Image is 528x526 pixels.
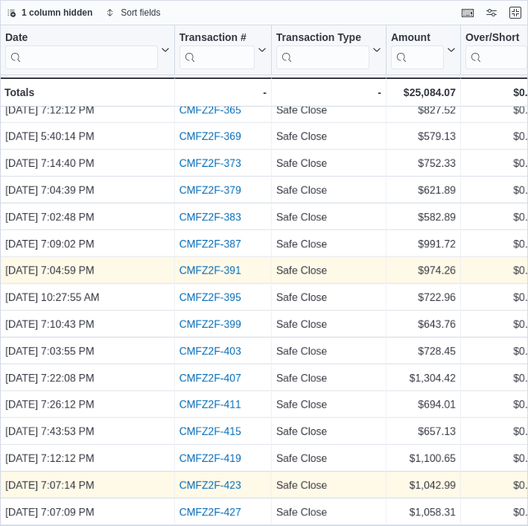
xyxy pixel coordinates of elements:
[276,154,381,172] div: Safe Close
[459,4,477,22] button: Keyboard shortcuts
[391,101,456,118] div: $827.52
[276,101,381,118] div: Safe Close
[5,235,170,253] div: [DATE] 7:09:02 PM
[100,4,166,22] button: Sort fields
[5,31,170,69] button: Date
[179,31,267,69] button: Transaction #
[179,425,241,437] a: CMFZ2F-415
[5,449,170,467] div: [DATE] 7:12:12 PM
[391,154,456,172] div: $752.33
[5,476,170,494] div: [DATE] 7:07:14 PM
[5,315,170,333] div: [DATE] 7:10:43 PM
[391,342,456,360] div: $728.45
[5,101,170,118] div: [DATE] 7:12:12 PM
[276,369,381,387] div: Safe Close
[391,288,456,306] div: $722.96
[5,342,170,360] div: [DATE] 7:03:55 PM
[22,7,92,19] span: 1 column hidden
[5,262,170,279] div: [DATE] 7:04:59 PM
[391,422,456,440] div: $657.13
[179,211,241,223] a: CMFZ2F-383
[276,31,369,69] div: Transaction Type
[5,422,170,440] div: [DATE] 7:43:53 PM
[276,503,381,521] div: Safe Close
[179,130,241,142] a: CMFZ2F-369
[391,369,456,387] div: $1,304.42
[179,104,241,115] a: CMFZ2F-365
[5,396,170,413] div: [DATE] 7:26:12 PM
[179,506,241,518] a: CMFZ2F-427
[276,31,381,69] button: Transaction Type
[276,342,381,360] div: Safe Close
[276,396,381,413] div: Safe Close
[179,184,241,196] a: CMFZ2F-379
[465,31,527,45] div: Over/Short
[391,449,456,467] div: $1,100.65
[179,157,241,169] a: CMFZ2F-373
[276,476,381,494] div: Safe Close
[391,476,456,494] div: $1,042.99
[179,238,241,250] a: CMFZ2F-387
[5,31,158,69] div: Date
[276,235,381,253] div: Safe Close
[276,288,381,306] div: Safe Close
[179,452,241,464] a: CMFZ2F-419
[391,127,456,145] div: $579.13
[276,208,381,226] div: Safe Close
[391,315,456,333] div: $643.76
[391,31,444,45] div: Amount
[179,83,267,101] div: -
[5,288,170,306] div: [DATE] 10:27:55 AM
[4,83,170,101] div: Totals
[1,4,98,22] button: 1 column hidden
[276,181,381,199] div: Safe Close
[121,7,160,19] span: Sort fields
[483,4,500,22] button: Display options
[5,154,170,172] div: [DATE] 7:14:40 PM
[276,422,381,440] div: Safe Close
[179,264,241,276] a: CMFZ2F-391
[391,262,456,279] div: $974.26
[465,31,527,69] div: Over/Short
[506,4,524,22] button: Exit fullscreen
[179,31,255,45] div: Transaction #
[179,345,241,357] a: CMFZ2F-403
[391,396,456,413] div: $694.01
[5,208,170,226] div: [DATE] 7:02:48 PM
[179,372,241,384] a: CMFZ2F-407
[391,235,456,253] div: $991.72
[391,503,456,521] div: $1,058.31
[276,83,381,101] div: -
[276,315,381,333] div: Safe Close
[5,181,170,199] div: [DATE] 7:04:39 PM
[5,127,170,145] div: [DATE] 5:40:14 PM
[276,31,369,45] div: Transaction Type
[5,503,170,521] div: [DATE] 7:07:09 PM
[276,127,381,145] div: Safe Close
[276,262,381,279] div: Safe Close
[179,291,241,303] a: CMFZ2F-395
[276,449,381,467] div: Safe Close
[179,399,241,411] a: CMFZ2F-411
[391,31,444,69] div: Amount
[391,31,456,69] button: Amount
[5,31,158,45] div: Date
[391,83,456,101] div: $25,084.07
[179,31,255,69] div: Transaction # URL
[179,479,241,491] a: CMFZ2F-423
[179,318,241,330] a: CMFZ2F-399
[391,208,456,226] div: $582.89
[391,181,456,199] div: $621.89
[5,369,170,387] div: [DATE] 7:22:08 PM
